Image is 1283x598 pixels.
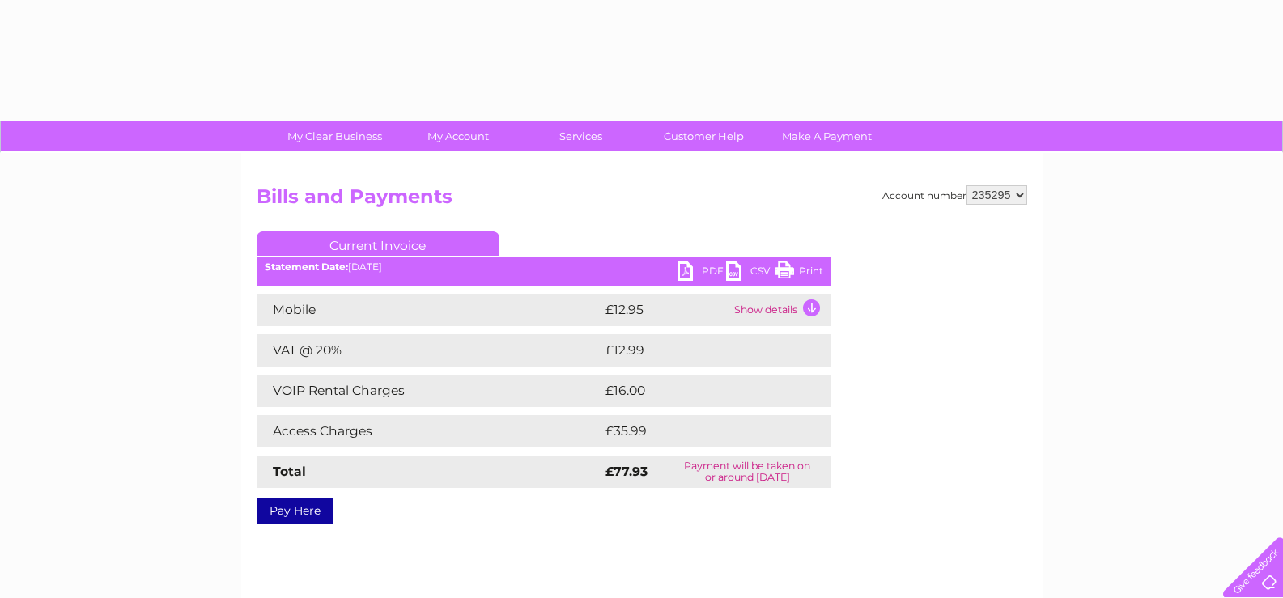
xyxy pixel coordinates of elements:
[257,294,601,326] td: Mobile
[726,261,775,285] a: CSV
[601,375,798,407] td: £16.00
[601,415,799,447] td: £35.99
[391,121,525,151] a: My Account
[637,121,771,151] a: Customer Help
[730,294,831,326] td: Show details
[601,294,730,326] td: £12.95
[664,456,831,488] td: Payment will be taken on or around [DATE]
[775,261,823,285] a: Print
[605,464,648,479] strong: £77.93
[257,231,499,256] a: Current Invoice
[268,121,401,151] a: My Clear Business
[760,121,894,151] a: Make A Payment
[257,375,601,407] td: VOIP Rental Charges
[257,498,333,524] a: Pay Here
[257,334,601,367] td: VAT @ 20%
[514,121,648,151] a: Services
[273,464,306,479] strong: Total
[678,261,726,285] a: PDF
[257,415,601,447] td: Access Charges
[257,261,831,273] div: [DATE]
[882,185,1027,205] div: Account number
[601,334,797,367] td: £12.99
[265,261,348,273] b: Statement Date:
[257,185,1027,216] h2: Bills and Payments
